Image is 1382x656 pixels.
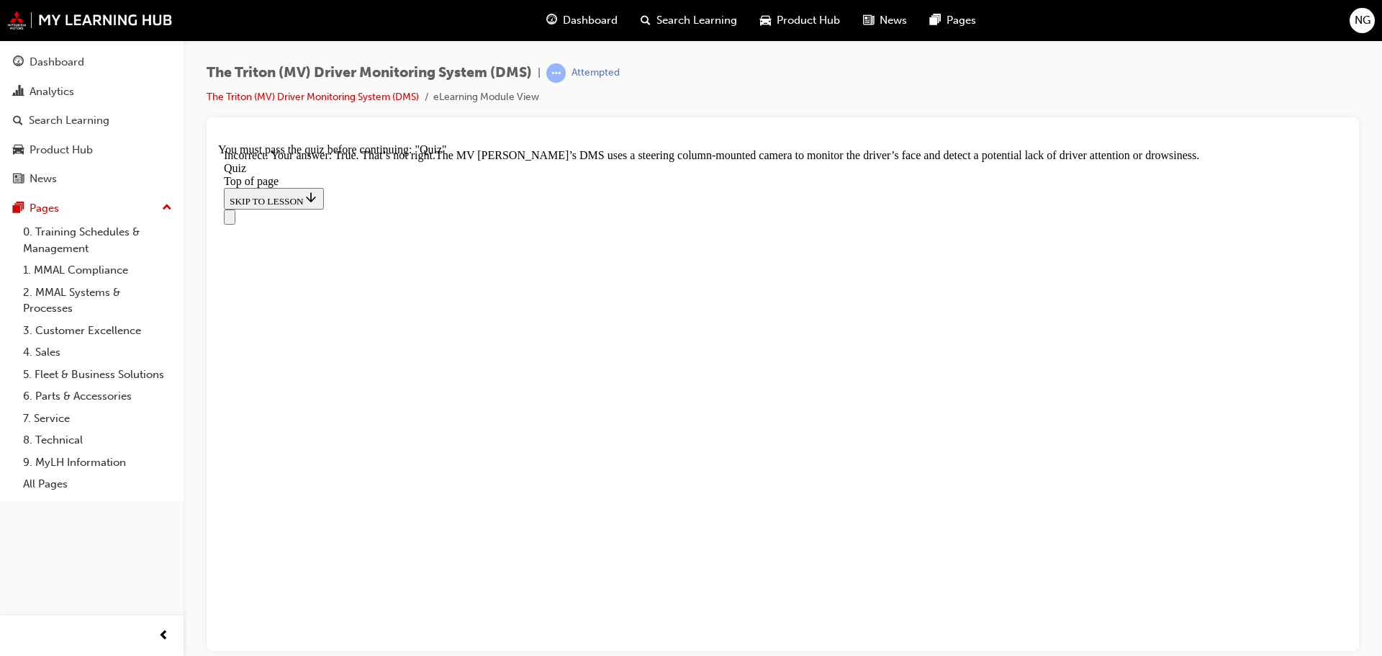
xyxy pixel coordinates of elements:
span: Search Learning [656,12,737,29]
a: search-iconSearch Learning [629,6,749,35]
span: chart-icon [13,86,24,99]
a: 1. MMAL Compliance [17,259,178,282]
a: 9. MyLH Information [17,451,178,474]
button: SKIP TO LESSON [6,45,106,66]
a: 7. Service [17,408,178,430]
span: News [880,12,907,29]
a: News [6,166,178,192]
span: | [538,65,541,81]
button: NG [1350,8,1375,33]
a: news-iconNews [852,6,918,35]
button: Open navigation menu [6,66,17,81]
span: up-icon [162,199,172,217]
a: 2. MMAL Systems & Processes [17,282,178,320]
span: Pages [947,12,976,29]
a: 0. Training Schedules & Management [17,221,178,259]
a: 5. Fleet & Business Solutions [17,364,178,386]
button: DashboardAnalyticsSearch LearningProduct HubNews [6,46,178,195]
div: Pages [30,200,59,217]
a: The Triton (MV) Driver Monitoring System (DMS) [207,91,419,103]
span: search-icon [13,114,23,127]
a: Dashboard [6,49,178,76]
a: All Pages [17,473,178,495]
li: eLearning Module View [433,89,539,106]
a: 3. Customer Excellence [17,320,178,342]
span: news-icon [863,12,874,30]
div: Quiz [6,19,1124,32]
a: Analytics [6,78,178,105]
button: Pages [6,195,178,222]
span: pages-icon [13,202,24,215]
div: Incorrect. Your answer: True. That’s not right.The MV [PERSON_NAME]’s DMS uses a steering column-... [6,6,1124,19]
div: Top of page [6,32,1124,45]
span: search-icon [641,12,651,30]
div: Attempted [572,66,620,80]
span: SKIP TO LESSON [12,53,100,63]
span: guage-icon [13,56,24,69]
div: Dashboard [30,54,84,71]
div: Product Hub [30,142,93,158]
a: pages-iconPages [918,6,988,35]
a: 6. Parts & Accessories [17,385,178,408]
span: The Triton (MV) Driver Monitoring System (DMS) [207,65,532,81]
span: car-icon [13,144,24,157]
span: Product Hub [777,12,840,29]
span: Dashboard [563,12,618,29]
div: News [30,171,57,187]
a: 4. Sales [17,341,178,364]
a: guage-iconDashboard [535,6,629,35]
img: mmal [7,11,173,30]
div: Analytics [30,84,74,100]
span: pages-icon [930,12,941,30]
span: car-icon [760,12,771,30]
span: NG [1355,12,1370,29]
span: news-icon [13,173,24,186]
span: learningRecordVerb_ATTEMPT-icon [546,63,566,83]
a: car-iconProduct Hub [749,6,852,35]
div: Search Learning [29,112,109,129]
span: guage-icon [546,12,557,30]
a: 8. Technical [17,429,178,451]
a: Product Hub [6,137,178,163]
span: prev-icon [158,627,169,645]
a: Search Learning [6,107,178,134]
